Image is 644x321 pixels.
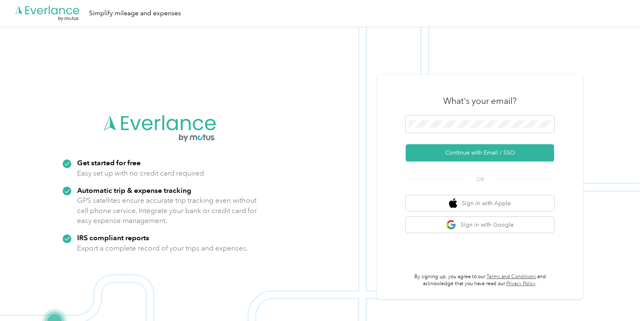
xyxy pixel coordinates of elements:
span: OR [465,175,494,184]
p: By signing up, you agree to our and acknowledge that you have read our . [406,273,554,288]
h3: What's your email? [443,95,517,107]
p: Export a complete record of your trips and expenses. [77,243,248,253]
strong: Automatic trip & expense tracking [77,186,191,194]
button: google logoSign in with Google [406,217,554,233]
p: GPS satellites ensure accurate trip tracking even without cell phone service. Integrate your bank... [77,195,257,226]
button: Continue with Email / SSO [406,144,554,162]
a: Terms and Conditions [487,274,536,280]
button: apple logoSign in with Apple [406,195,554,211]
strong: Get started for free [77,158,141,167]
div: Simplify mileage and expenses [89,8,181,19]
p: Easy set up with no credit card required [77,168,204,178]
img: apple logo [449,198,457,209]
img: google logo [446,220,456,230]
iframe: Everlance-gr Chat Button Frame [598,275,644,321]
strong: IRS compliant reports [77,233,149,242]
a: Privacy Policy [506,281,536,287]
